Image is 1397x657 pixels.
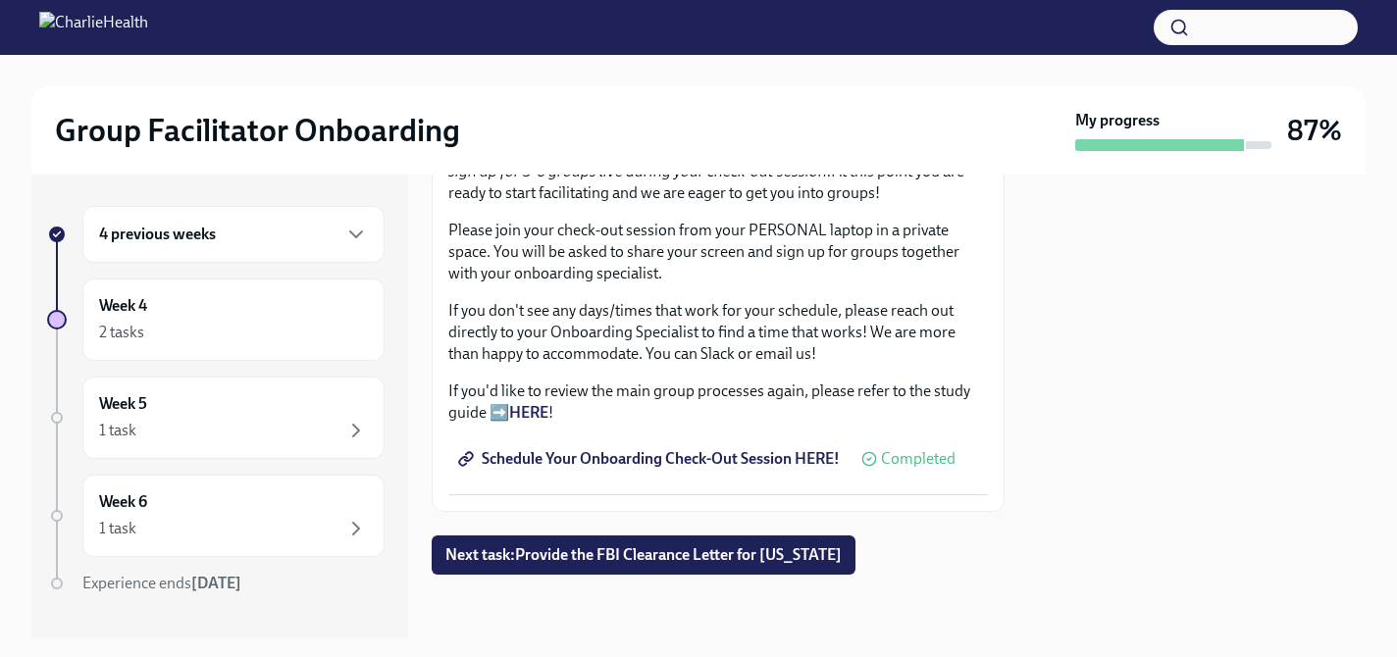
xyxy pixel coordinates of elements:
[509,403,548,422] a: HERE
[1287,113,1342,148] h3: 87%
[1075,110,1160,131] strong: My progress
[448,380,988,424] p: If you'd like to review the main group processes again, please refer to the study guide ➡️ !
[191,574,241,592] strong: [DATE]
[82,206,385,263] div: 4 previous weeks
[99,224,216,245] h6: 4 previous weeks
[82,574,241,592] span: Experience ends
[99,393,147,415] h6: Week 5
[47,475,385,557] a: Week 61 task
[462,449,840,469] span: Schedule Your Onboarding Check-Out Session HERE!
[47,278,385,361] a: Week 42 tasks
[432,535,855,575] button: Next task:Provide the FBI Clearance Letter for [US_STATE]
[99,491,147,513] h6: Week 6
[55,111,460,150] h2: Group Facilitator Onboarding
[881,451,956,467] span: Completed
[99,322,144,343] div: 2 tasks
[445,545,842,565] span: Next task : Provide the FBI Clearance Letter for [US_STATE]
[99,295,147,317] h6: Week 4
[99,518,136,539] div: 1 task
[47,377,385,459] a: Week 51 task
[448,220,988,284] p: Please join your check-out session from your PERSONAL laptop in a private space. You will be aske...
[39,12,148,43] img: CharlieHealth
[448,140,987,180] em: Please be prepared to sign up for 3-6 groups live during your check-out session!
[448,439,854,479] a: Schedule Your Onboarding Check-Out Session HERE!
[99,420,136,441] div: 1 task
[448,300,988,365] p: If you don't see any days/times that work for your schedule, please reach out directly to your On...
